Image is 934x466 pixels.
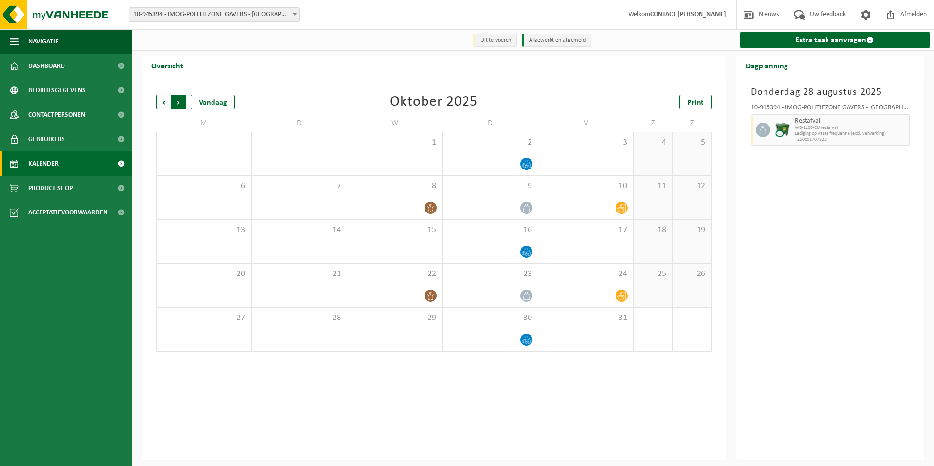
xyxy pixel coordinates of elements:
span: Lediging op vaste frequentie (excl. verwerking) [795,131,907,137]
span: 22 [352,269,437,279]
td: D [443,114,538,132]
span: 21 [256,269,341,279]
div: Oktober 2025 [390,95,478,109]
span: 7 [256,181,341,191]
span: 3 [543,137,628,148]
span: Print [687,99,704,106]
span: Acceptatievoorwaarden [28,200,107,225]
span: 10-945394 - IMOG-POLITIEZONE GAVERS - HARELBEKE [129,8,299,21]
td: M [156,114,252,132]
div: 10-945394 - IMOG-POLITIEZONE GAVERS - [GEOGRAPHIC_DATA] [751,105,910,114]
img: WB-1100-CU [775,123,790,137]
span: 24 [543,269,628,279]
span: 4 [638,137,667,148]
h2: Dagplanning [736,56,798,75]
span: Dashboard [28,54,65,78]
span: 16 [447,225,532,235]
span: Gebruikers [28,127,65,151]
span: 25 [638,269,667,279]
span: Navigatie [28,29,59,54]
span: Restafval [795,117,907,125]
span: 5 [678,137,706,148]
span: Vorige [156,95,171,109]
span: 31 [543,313,628,323]
span: 13 [162,225,246,235]
span: Contactpersonen [28,103,85,127]
span: 26 [678,269,706,279]
span: 11 [638,181,667,191]
span: Kalender [28,151,59,176]
a: Print [679,95,712,109]
span: 23 [447,269,532,279]
h2: Overzicht [142,56,193,75]
a: Extra taak aanvragen [740,32,931,48]
span: 28 [256,313,341,323]
span: 9 [447,181,532,191]
span: 8 [352,181,437,191]
span: 2 [447,137,532,148]
span: Product Shop [28,176,73,200]
span: 1 [352,137,437,148]
span: 10-945394 - IMOG-POLITIEZONE GAVERS - HARELBEKE [129,7,300,22]
span: 15 [352,225,437,235]
span: 14 [256,225,341,235]
td: Z [634,114,673,132]
span: 12 [678,181,706,191]
td: V [538,114,634,132]
div: Vandaag [191,95,235,109]
li: Afgewerkt en afgemeld [522,34,591,47]
span: Volgende [171,95,186,109]
strong: CONTACT [PERSON_NAME] [650,11,726,18]
span: 17 [543,225,628,235]
span: 10 [543,181,628,191]
h3: Donderdag 28 augustus 2025 [751,85,910,100]
span: Bedrijfsgegevens [28,78,85,103]
span: 20 [162,269,246,279]
td: Z [673,114,712,132]
span: T250001707823 [795,137,907,143]
span: 30 [447,313,532,323]
span: WB-1100-CU restafval [795,125,907,131]
li: Uit te voeren [473,34,517,47]
td: D [252,114,347,132]
span: 19 [678,225,706,235]
td: W [347,114,443,132]
span: 29 [352,313,437,323]
span: 6 [162,181,246,191]
span: 18 [638,225,667,235]
span: 27 [162,313,246,323]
